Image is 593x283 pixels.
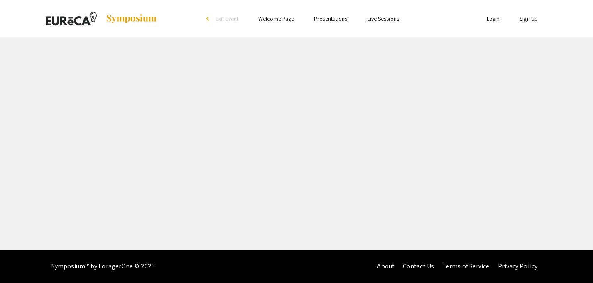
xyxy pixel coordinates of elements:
a: 2025 EURēCA! Summer Fellows Presentations [45,8,157,29]
a: Live Sessions [368,15,399,22]
a: Contact Us [403,262,434,271]
a: Privacy Policy [498,262,537,271]
a: About [377,262,395,271]
span: Exit Event [216,15,238,22]
a: Welcome Page [258,15,294,22]
div: Symposium™ by ForagerOne © 2025 [51,250,155,283]
img: 2025 EURēCA! Summer Fellows Presentations [45,8,97,29]
a: Login [487,15,500,22]
a: Sign Up [519,15,538,22]
a: Terms of Service [442,262,490,271]
div: arrow_back_ios [206,16,211,21]
img: Symposium by ForagerOne [105,14,157,24]
iframe: Chat [558,246,587,277]
a: Presentations [314,15,347,22]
